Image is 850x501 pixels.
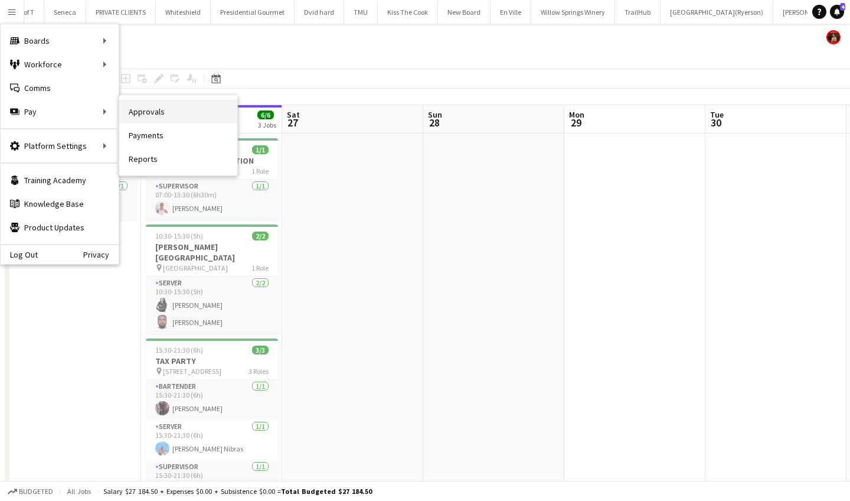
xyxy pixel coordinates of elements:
[146,339,278,500] app-job-card: 15:30-21:30 (6h)3/3TAX PARTY [STREET_ADDRESS]3 RolesBARTENDER1/115:30-21:30 (6h)[PERSON_NAME]SERV...
[83,250,119,259] a: Privacy
[1,216,119,239] a: Product Updates
[710,109,724,120] span: Tue
[156,1,211,24] button: Whiteshield
[163,263,228,272] span: [GEOGRAPHIC_DATA]
[6,485,55,498] button: Budgeted
[86,1,156,24] button: PRIVATE CLIENTS
[295,1,344,24] button: Dvid hard
[252,346,269,354] span: 3/3
[281,487,372,496] span: Total Budgeted $27 184.50
[830,5,844,19] a: 4
[146,380,278,420] app-card-role: BARTENDER1/115:30-21:30 (6h)[PERSON_NAME]
[103,487,372,496] div: Salary $27 184.50 + Expenses $0.00 + Subsistence $0.00 =
[615,1,661,24] button: TrailHub
[1,168,119,192] a: Training Academy
[257,110,274,119] span: 6/6
[155,346,203,354] span: 15:30-21:30 (6h)
[426,116,442,129] span: 28
[569,109,584,120] span: Mon
[155,232,203,240] span: 10:30-15:30 (5h)
[119,100,237,123] a: Approvals
[1,29,119,53] div: Boards
[163,367,221,376] span: [STREET_ADDRESS]
[378,1,438,24] button: Kiss The Cook
[146,460,278,500] app-card-role: SUPERVISOR1/115:30-21:30 (6h)[PERSON_NAME]
[146,420,278,460] app-card-role: SERVER1/115:30-21:30 (6h)[PERSON_NAME] Nibras
[252,232,269,240] span: 2/2
[1,250,38,259] a: Log Out
[19,487,53,496] span: Budgeted
[287,109,300,120] span: Sat
[119,123,237,147] a: Payments
[1,53,119,76] div: Workforce
[567,116,584,129] span: 29
[344,1,378,24] button: TMU
[249,367,269,376] span: 3 Roles
[251,263,269,272] span: 1 Role
[146,276,278,334] app-card-role: SERVER2/210:30-15:30 (5h)[PERSON_NAME][PERSON_NAME]
[8,1,44,24] button: U of T
[146,356,278,366] h3: TAX PARTY
[840,3,845,11] span: 4
[146,138,278,220] app-job-card: 07:00-13:30 (6h30m)1/1COLLEGE OF IMMIGRATION [STREET_ADDRESS]1 RoleSUPERVISOR1/107:00-13:30 (6h30...
[1,192,119,216] a: Knowledge Base
[531,1,615,24] button: Willow Springs Winery
[1,76,119,100] a: Comms
[44,1,86,24] button: Seneca
[146,180,278,220] app-card-role: SUPERVISOR1/107:00-13:30 (6h30m)[PERSON_NAME]
[258,121,276,129] div: 3 Jobs
[1,134,119,158] div: Platform Settings
[285,116,300,129] span: 27
[252,145,269,154] span: 1/1
[119,147,237,171] a: Reports
[661,1,773,24] button: [GEOGRAPHIC_DATA](Ryerson)
[146,242,278,263] h3: [PERSON_NAME] [GEOGRAPHIC_DATA]
[65,487,93,496] span: All jobs
[146,225,278,334] app-job-card: 10:30-15:30 (5h)2/2[PERSON_NAME] [GEOGRAPHIC_DATA] [GEOGRAPHIC_DATA]1 RoleSERVER2/210:30-15:30 (5...
[491,1,531,24] button: En Ville
[438,1,491,24] button: New Board
[1,100,119,123] div: Pay
[211,1,295,24] button: Presidential Gourmet
[708,116,724,129] span: 30
[428,109,442,120] span: Sun
[251,167,269,175] span: 1 Role
[826,30,841,44] app-user-avatar: Yani Salas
